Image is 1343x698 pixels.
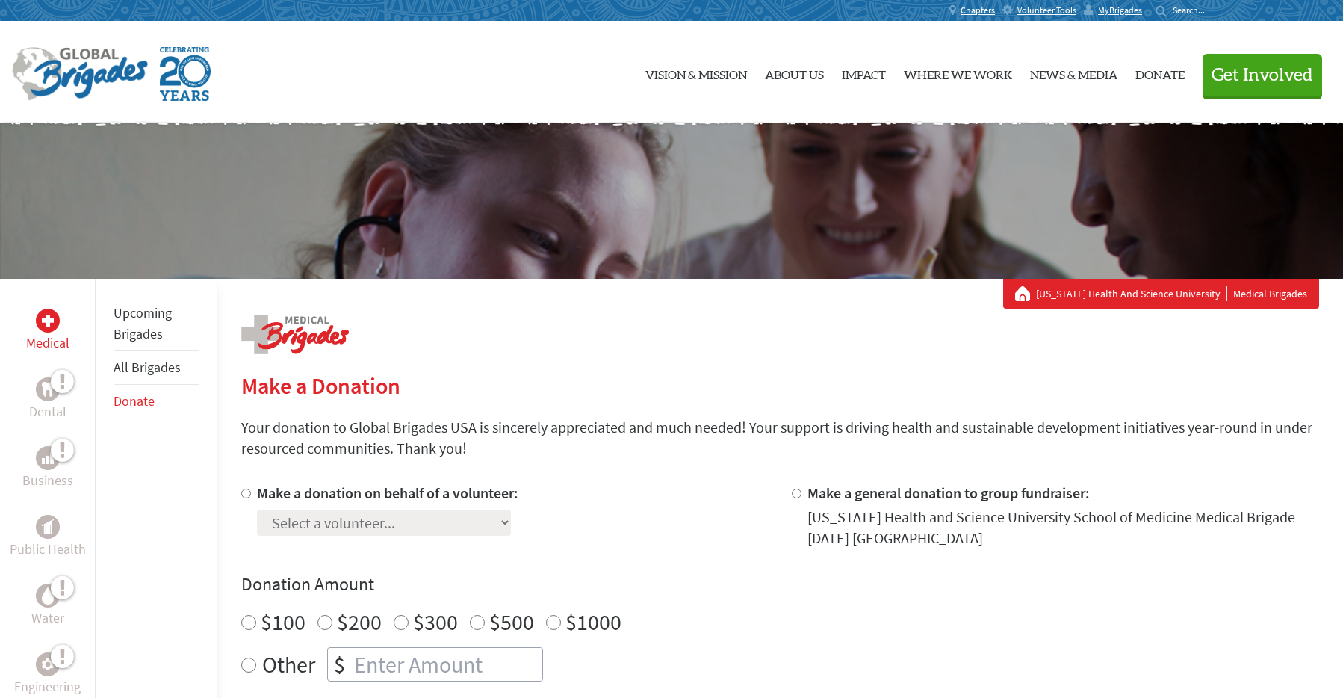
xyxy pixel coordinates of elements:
p: Engineering [14,676,81,697]
label: $300 [413,608,458,636]
p: Your donation to Global Brigades USA is sincerely appreciated and much needed! Your support is dr... [241,417,1319,459]
div: Dental [36,377,60,401]
p: Water [31,608,64,628]
img: Medical [42,315,54,327]
li: Upcoming Brigades [114,297,199,351]
a: News & Media [1030,34,1117,111]
p: Dental [29,401,66,422]
a: DentalDental [29,377,66,422]
input: Search... [1173,4,1215,16]
a: Public HealthPublic Health [10,515,86,560]
span: Get Involved [1212,67,1313,84]
a: [US_STATE] Health And Science University [1036,286,1227,301]
p: Business [22,470,73,491]
h2: Make a Donation [241,372,1319,399]
a: About Us [765,34,824,111]
h4: Donation Amount [241,572,1319,596]
div: Engineering [36,652,60,676]
a: Impact [842,34,886,111]
div: $ [328,648,351,681]
a: BusinessBusiness [22,446,73,491]
div: Medical Brigades [1015,286,1307,301]
img: Global Brigades Logo [12,47,148,101]
label: $200 [337,608,382,636]
img: Public Health [42,519,54,534]
label: $100 [261,608,305,636]
span: MyBrigades [1098,4,1142,16]
span: Chapters [961,4,995,16]
img: Business [42,452,54,464]
li: All Brigades [114,351,199,385]
span: Volunteer Tools [1017,4,1076,16]
label: $1000 [565,608,621,636]
a: WaterWater [31,584,64,628]
img: Engineering [42,658,54,670]
p: Public Health [10,539,86,560]
a: Donate [114,392,155,410]
a: EngineeringEngineering [14,652,81,697]
a: Vision & Mission [645,34,747,111]
label: $500 [489,608,534,636]
div: Business [36,446,60,470]
img: Dental [42,382,54,396]
a: MedicalMedical [26,309,69,353]
a: Upcoming Brigades [114,304,172,342]
div: [US_STATE] Health and Science University School of Medicine Medical Brigade [DATE] [GEOGRAPHIC_DATA] [807,507,1319,549]
img: logo-medical.png [241,315,349,354]
p: Medical [26,333,69,353]
img: Water [42,587,54,604]
button: Get Involved [1203,54,1322,96]
a: Donate [1135,34,1185,111]
li: Donate [114,385,199,418]
img: Global Brigades Celebrating 20 Years [160,47,211,101]
div: Medical [36,309,60,333]
a: All Brigades [114,359,181,376]
a: Where We Work [904,34,1012,111]
div: Water [36,584,60,608]
label: Make a donation on behalf of a volunteer: [257,484,518,502]
label: Other [262,647,315,682]
div: Public Health [36,515,60,539]
input: Enter Amount [351,648,542,681]
label: Make a general donation to group fundraiser: [807,484,1090,502]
